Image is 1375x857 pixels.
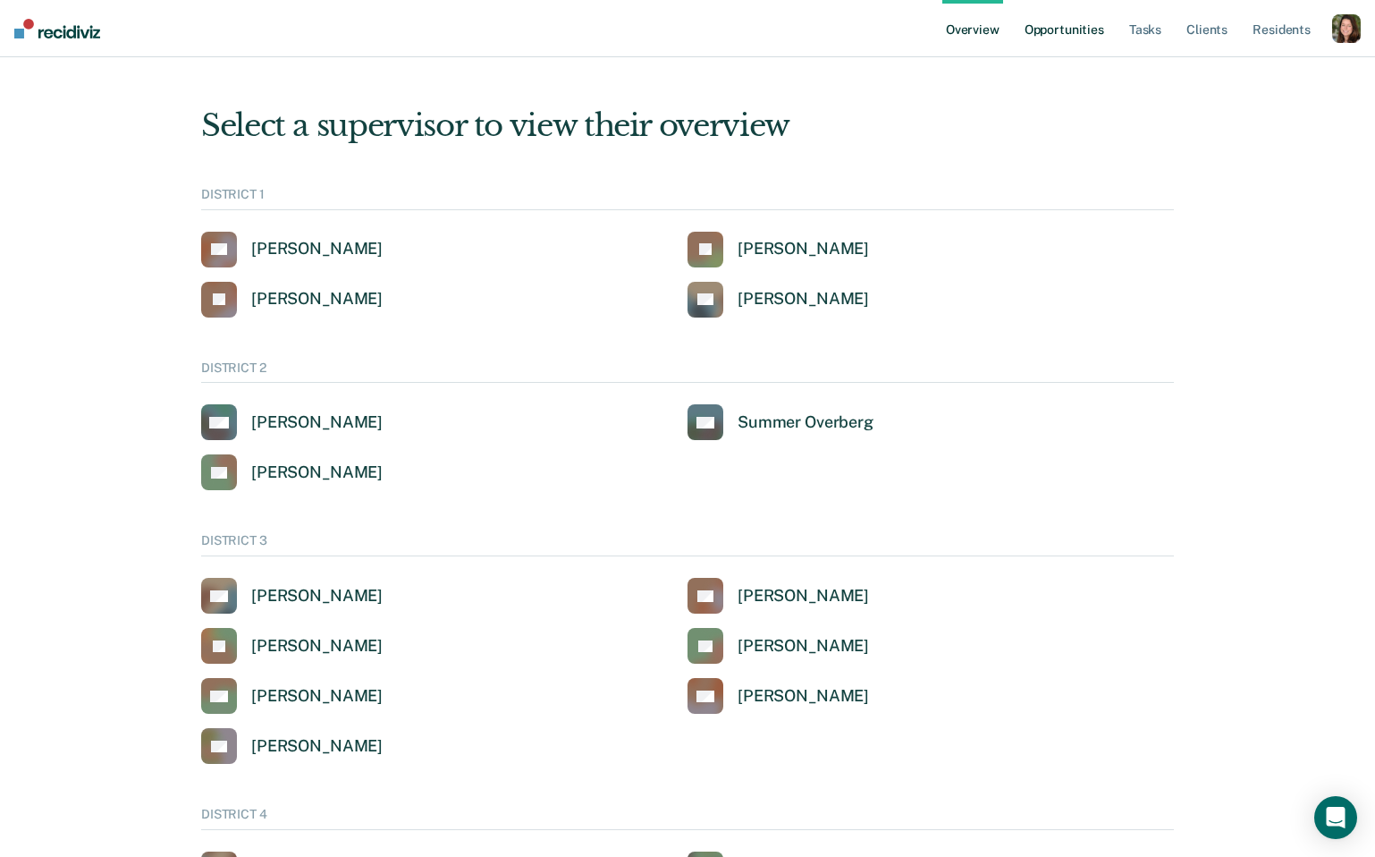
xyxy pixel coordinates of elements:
a: [PERSON_NAME] [201,282,383,318]
div: Open Intercom Messenger [1314,796,1357,839]
div: [PERSON_NAME] [251,462,383,483]
a: [PERSON_NAME] [687,628,869,664]
div: DISTRICT 4 [201,807,1174,830]
div: [PERSON_NAME] [738,289,869,310]
a: [PERSON_NAME] [201,578,383,614]
img: Recidiviz [14,19,100,38]
a: [PERSON_NAME] [201,404,383,440]
div: Select a supervisor to view their overview [201,107,1174,144]
div: Summer Overberg [738,412,873,433]
div: [PERSON_NAME] [251,239,383,259]
div: [PERSON_NAME] [738,239,869,259]
div: [PERSON_NAME] [251,412,383,433]
a: [PERSON_NAME] [687,578,869,614]
a: [PERSON_NAME] [687,282,869,318]
div: DISTRICT 1 [201,187,1174,210]
div: [PERSON_NAME] [738,686,869,707]
div: [PERSON_NAME] [251,289,383,310]
a: [PERSON_NAME] [201,232,383,267]
div: [PERSON_NAME] [738,636,869,657]
a: [PERSON_NAME] [201,628,383,664]
div: [PERSON_NAME] [251,636,383,657]
a: [PERSON_NAME] [201,454,383,490]
a: Summer Overberg [687,404,873,440]
div: [PERSON_NAME] [251,686,383,707]
div: DISTRICT 2 [201,361,1174,384]
div: [PERSON_NAME] [738,586,869,607]
div: DISTRICT 3 [201,533,1174,556]
a: [PERSON_NAME] [201,678,383,714]
div: [PERSON_NAME] [251,736,383,757]
a: [PERSON_NAME] [687,678,869,714]
a: [PERSON_NAME] [687,232,869,267]
a: [PERSON_NAME] [201,728,383,764]
div: [PERSON_NAME] [251,586,383,607]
